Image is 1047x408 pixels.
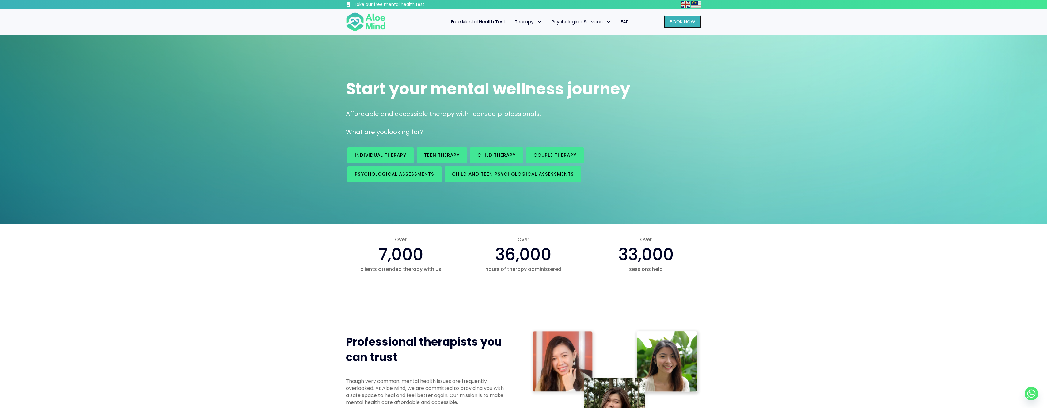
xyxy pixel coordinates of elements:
[446,15,510,28] a: Free Mental Health Test
[346,12,386,32] img: Aloe mind Logo
[591,236,701,243] span: Over
[510,15,547,28] a: TherapyTherapy: submenu
[346,236,456,243] span: Over
[394,15,633,28] nav: Menu
[451,18,506,25] span: Free Mental Health Test
[417,147,467,163] a: Teen Therapy
[388,128,423,136] span: looking for?
[547,15,616,28] a: Psychological ServicesPsychological Services: submenu
[355,171,434,177] span: Psychological assessments
[347,166,442,182] a: Psychological assessments
[616,15,633,28] a: EAP
[621,18,629,25] span: EAP
[346,334,502,365] span: Professional therapists you can trust
[346,110,701,118] p: Affordable and accessible therapy with licensed professionals.
[354,2,457,8] h3: Take our free mental health test
[346,266,456,273] span: clients attended therapy with us
[424,152,460,158] span: Teen Therapy
[470,147,523,163] a: Child Therapy
[495,243,552,266] span: 36,000
[378,243,423,266] span: 7,000
[535,17,544,26] span: Therapy: submenu
[604,17,613,26] span: Psychological Services: submenu
[346,78,630,100] span: Start your mental wellness journey
[346,2,457,9] a: Take our free mental health test
[681,1,690,8] img: en
[445,166,581,182] a: Child and Teen Psychological assessments
[346,128,388,136] span: What are you
[346,378,505,406] p: Though very common, mental health issues are frequently overlooked. At Aloe Mind, we are committe...
[452,171,574,177] span: Child and Teen Psychological assessments
[347,147,414,163] a: Individual therapy
[591,266,701,273] span: sessions held
[670,18,695,25] span: Book Now
[477,152,516,158] span: Child Therapy
[618,243,674,266] span: 33,000
[691,1,701,8] img: ms
[1025,387,1038,400] a: Whatsapp
[664,15,701,28] a: Book Now
[468,266,579,273] span: hours of therapy administered
[355,152,406,158] span: Individual therapy
[515,18,542,25] span: Therapy
[533,152,576,158] span: Couple therapy
[681,1,691,8] a: English
[468,236,579,243] span: Over
[526,147,584,163] a: Couple therapy
[691,1,701,8] a: Malay
[552,18,612,25] span: Psychological Services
